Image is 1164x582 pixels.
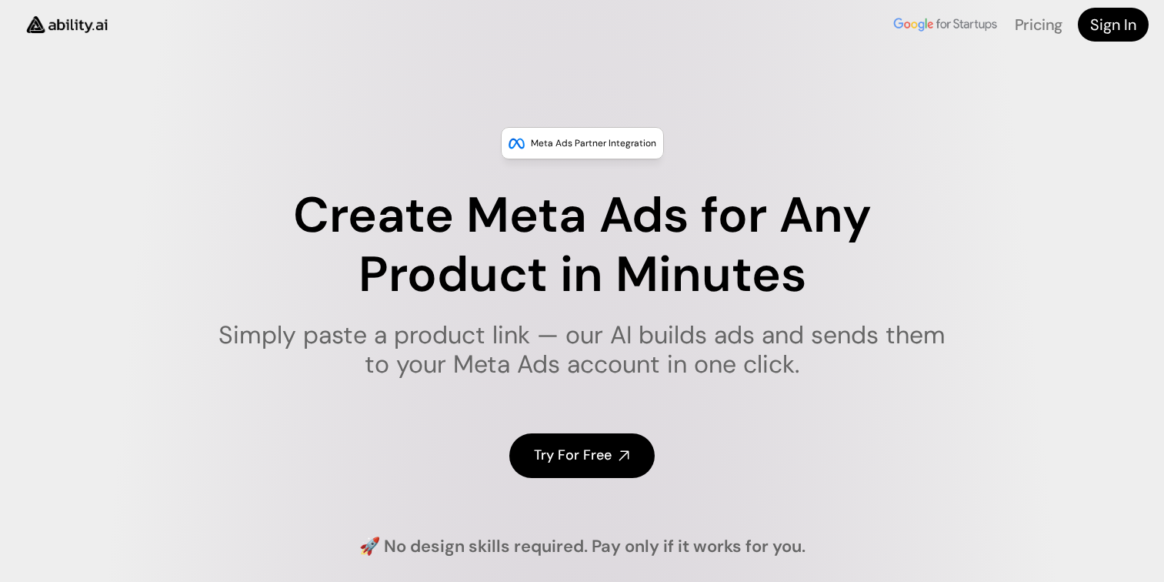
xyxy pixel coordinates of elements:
[208,186,956,305] h1: Create Meta Ads for Any Product in Minutes
[531,135,656,151] p: Meta Ads Partner Integration
[208,320,956,380] h1: Simply paste a product link — our AI builds ads and sends them to your Meta Ads account in one cl...
[1078,8,1149,42] a: Sign In
[1015,15,1062,35] a: Pricing
[534,446,612,465] h4: Try For Free
[359,535,805,559] h4: 🚀 No design skills required. Pay only if it works for you.
[509,433,655,477] a: Try For Free
[1090,14,1136,35] h4: Sign In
